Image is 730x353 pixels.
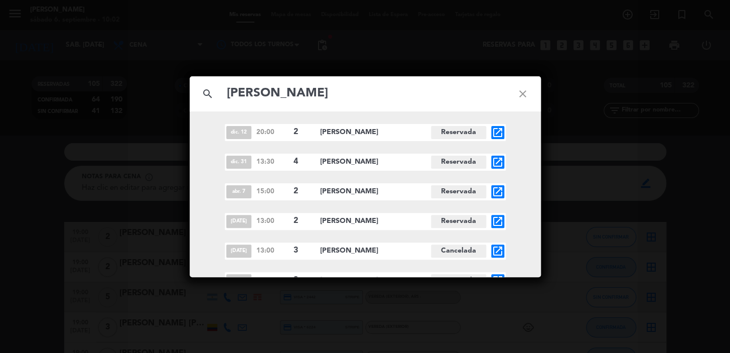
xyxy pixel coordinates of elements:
[226,126,251,139] span: dic. 12
[320,245,431,257] span: [PERSON_NAME]
[256,157,288,167] span: 13:30
[320,127,431,138] span: [PERSON_NAME]
[294,244,312,257] span: 3
[294,274,312,287] span: 3
[256,186,288,197] span: 15:00
[431,156,486,169] span: Reservada
[431,126,486,139] span: Reservada
[320,186,431,197] span: [PERSON_NAME]
[320,215,431,227] span: [PERSON_NAME]
[492,245,504,257] i: open_in_new
[190,76,226,112] i: search
[226,274,251,287] span: [DATE]
[294,185,312,198] span: 2
[492,215,504,227] i: open_in_new
[226,185,251,198] span: abr. 7
[256,127,288,138] span: 20:00
[431,274,486,287] span: Reservada
[226,245,251,258] span: [DATE]
[256,216,288,226] span: 13:00
[492,186,504,198] i: open_in_new
[492,275,504,287] i: open_in_new
[431,245,486,258] span: Cancelada
[320,156,431,168] span: [PERSON_NAME]
[320,275,431,286] span: [PERSON_NAME]
[226,83,505,104] input: Buscar reservas
[492,127,504,139] i: open_in_new
[505,76,541,112] i: close
[256,275,288,286] span: 19:00
[294,214,312,227] span: 2
[431,215,486,228] span: Reservada
[431,185,486,198] span: Reservada
[294,155,312,168] span: 4
[226,215,251,228] span: [DATE]
[492,156,504,168] i: open_in_new
[226,156,251,169] span: dic. 31
[294,126,312,139] span: 2
[256,246,288,256] span: 13:00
